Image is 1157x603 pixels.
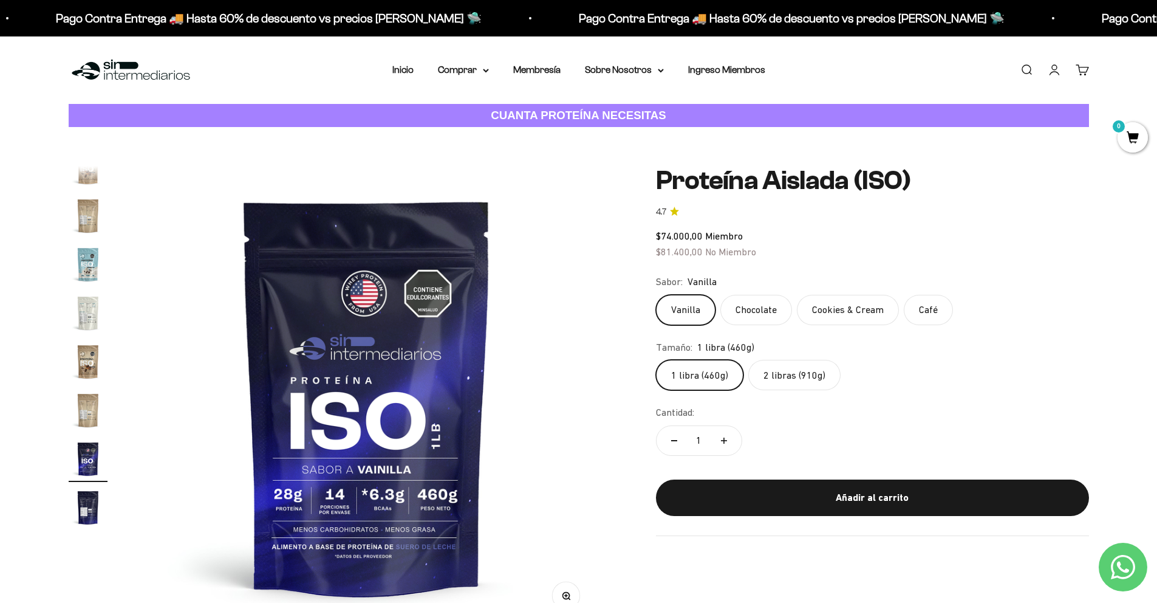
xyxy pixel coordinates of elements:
img: Proteína Aislada (ISO) [69,245,108,284]
legend: Tamaño: [656,340,692,356]
a: Ingreso Miembros [688,64,765,75]
p: Pago Contra Entrega 🚚 Hasta 60% de descuento vs precios [PERSON_NAME] 🛸 [471,9,897,28]
summary: Comprar [438,62,489,78]
button: Ir al artículo 17 [69,488,108,531]
strong: CUANTA PROTEÍNA NECESITAS [491,109,666,122]
span: 4.7 [656,205,666,219]
button: Ir al artículo 10 [69,148,108,190]
button: Añadir al carrito [656,480,1089,516]
button: Ir al artículo 12 [69,245,108,288]
a: Membresía [513,64,561,75]
a: Inicio [392,64,414,75]
legend: Sabor: [656,274,683,290]
img: Proteína Aislada (ISO) [69,196,108,235]
img: Proteína Aislada (ISO) [69,294,108,333]
mark: 0 [1111,119,1126,134]
button: Ir al artículo 13 [69,294,108,336]
a: CUANTA PROTEÍNA NECESITAS [69,104,1089,128]
img: Proteína Aislada (ISO) [69,148,108,187]
img: Proteína Aislada (ISO) [69,391,108,430]
summary: Sobre Nosotros [585,62,664,78]
span: Vanilla [688,274,717,290]
img: Proteína Aislada (ISO) [69,439,108,478]
button: Ir al artículo 16 [69,439,108,482]
button: Ir al artículo 11 [69,196,108,239]
button: Ir al artículo 14 [69,342,108,385]
button: Reducir cantidad [657,426,692,455]
button: Aumentar cantidad [706,426,742,455]
a: 4.74.7 de 5.0 estrellas [656,205,1089,219]
label: Cantidad: [656,405,694,421]
span: No Miembro [705,246,756,257]
button: Ir al artículo 15 [69,391,108,433]
span: $74.000,00 [656,230,703,241]
span: Miembro [705,230,743,241]
span: 1 libra (460g) [697,340,754,356]
a: 0 [1118,132,1148,145]
span: $81.400,00 [656,246,703,257]
img: Proteína Aislada (ISO) [69,488,108,527]
h1: Proteína Aislada (ISO) [656,166,1089,195]
img: Proteína Aislada (ISO) [69,342,108,381]
div: Añadir al carrito [680,490,1065,506]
